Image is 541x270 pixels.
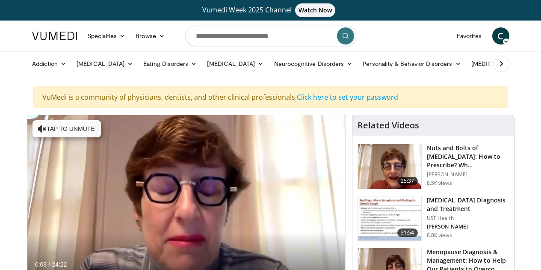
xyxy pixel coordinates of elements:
[35,261,47,268] span: 0:08
[427,223,509,230] p: [PERSON_NAME]
[427,171,509,178] p: [PERSON_NAME]
[83,27,131,45] a: Specialties
[427,196,509,213] h3: [MEDICAL_DATA] Diagnosis and Treatment
[269,55,358,72] a: Neurocognitive Disorders
[33,86,508,108] div: VuMedi is a community of physicians, dentists, and other clinical professionals.
[185,26,356,46] input: Search topics, interventions
[32,32,77,40] img: VuMedi Logo
[297,92,398,102] a: Click here to set your password
[427,144,509,169] h3: Nuts and Bolts of [MEDICAL_DATA]: How to Prescribe? Wh…
[492,27,509,45] a: C
[358,196,509,241] a: 31:54 [MEDICAL_DATA] Diagnosis and Treatment USF Health [PERSON_NAME] 8.8K views
[27,55,72,72] a: Addiction
[358,144,421,189] img: cb5405ec-6982-4b29-8b72-c8ebfd494d45.150x105_q85_crop-smart_upscale.jpg
[52,261,67,268] span: 24:22
[427,232,452,239] p: 8.8K views
[358,55,466,72] a: Personality & Behavior Disorders
[130,27,170,45] a: Browse
[33,3,508,17] a: Vumedi Week 2025 ChannelWatch Now
[427,215,509,222] p: USF Health
[397,177,418,185] span: 25:37
[358,196,421,241] img: 912d4c0c-18df-4adc-aa60-24f51820003e.150x105_q85_crop-smart_upscale.jpg
[397,228,418,237] span: 31:54
[358,144,509,189] a: 25:37 Nuts and Bolts of [MEDICAL_DATA]: How to Prescribe? Wh… [PERSON_NAME] 8.5K views
[358,120,419,131] h4: Related Videos
[295,3,336,17] span: Watch Now
[33,120,101,137] button: Tap to unmute
[49,261,50,268] span: /
[138,55,202,72] a: Eating Disorders
[202,55,269,72] a: [MEDICAL_DATA]
[452,27,487,45] a: Favorites
[71,55,138,72] a: [MEDICAL_DATA]
[427,180,452,187] p: 8.5K views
